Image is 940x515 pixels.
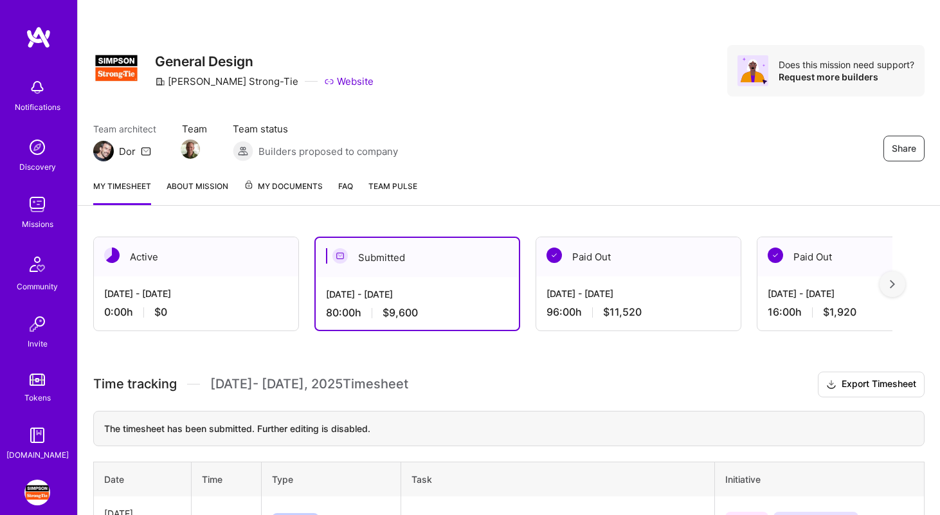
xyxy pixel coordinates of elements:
[818,372,925,397] button: Export Timesheet
[93,122,156,136] span: Team architect
[368,181,417,191] span: Team Pulse
[22,249,53,280] img: Community
[338,179,353,205] a: FAQ
[547,287,730,300] div: [DATE] - [DATE]
[192,462,262,496] th: Time
[154,305,167,319] span: $0
[119,145,136,158] div: Dor
[210,376,408,392] span: [DATE] - [DATE] , 2025 Timesheet
[244,179,323,205] a: My Documents
[324,75,374,88] a: Website
[15,100,60,114] div: Notifications
[155,53,374,69] h3: General Design
[890,280,895,289] img: right
[826,378,836,392] i: icon Download
[24,480,50,505] img: Simpson Strong-Tie: General Design
[182,138,199,160] a: Team Member Avatar
[24,134,50,160] img: discovery
[104,287,288,300] div: [DATE] - [DATE]
[104,248,120,263] img: Active
[93,141,114,161] img: Team Architect
[258,145,398,158] span: Builders proposed to company
[94,237,298,276] div: Active
[24,75,50,100] img: bell
[261,462,401,496] th: Type
[883,136,925,161] button: Share
[155,75,298,88] div: [PERSON_NAME] Strong-Tie
[326,287,509,301] div: [DATE] - [DATE]
[823,305,856,319] span: $1,920
[603,305,642,319] span: $11,520
[22,217,53,231] div: Missions
[316,238,519,277] div: Submitted
[737,55,768,86] img: Avatar
[104,305,288,319] div: 0:00 h
[715,462,925,496] th: Initiative
[401,462,715,496] th: Task
[19,160,56,174] div: Discovery
[332,248,348,264] img: Submitted
[28,337,48,350] div: Invite
[17,280,58,293] div: Community
[94,462,192,496] th: Date
[244,179,323,194] span: My Documents
[26,26,51,49] img: logo
[536,237,741,276] div: Paid Out
[779,59,914,71] div: Does this mission need support?
[167,179,228,205] a: About Mission
[24,192,50,217] img: teamwork
[779,71,914,83] div: Request more builders
[93,45,140,91] img: Company Logo
[93,411,925,446] div: The timesheet has been submitted. Further editing is disabled.
[368,179,417,205] a: Team Pulse
[21,480,53,505] a: Simpson Strong-Tie: General Design
[155,77,165,87] i: icon CompanyGray
[768,248,783,263] img: Paid Out
[547,305,730,319] div: 96:00 h
[24,311,50,337] img: Invite
[6,448,69,462] div: [DOMAIN_NAME]
[30,374,45,386] img: tokens
[182,122,207,136] span: Team
[24,391,51,404] div: Tokens
[326,306,509,320] div: 80:00 h
[233,141,253,161] img: Builders proposed to company
[233,122,398,136] span: Team status
[547,248,562,263] img: Paid Out
[93,376,177,392] span: Time tracking
[892,142,916,155] span: Share
[24,422,50,448] img: guide book
[181,140,200,159] img: Team Member Avatar
[93,179,151,205] a: My timesheet
[141,146,151,156] i: icon Mail
[383,306,418,320] span: $9,600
